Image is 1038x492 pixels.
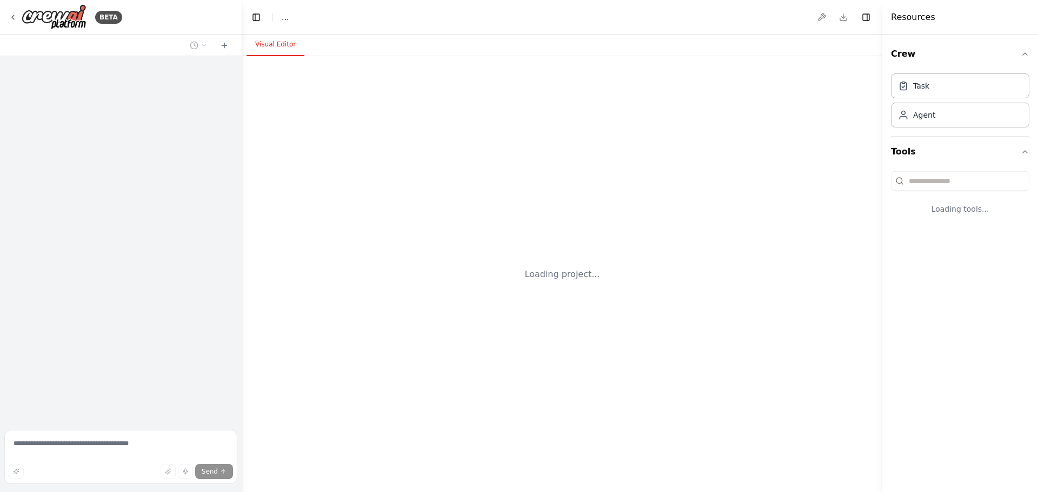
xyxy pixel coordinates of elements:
[247,33,304,56] button: Visual Editor
[891,167,1029,232] div: Tools
[22,4,86,30] img: Logo
[891,39,1029,69] button: Crew
[913,110,935,120] div: Agent
[216,39,233,52] button: Start a new chat
[195,464,233,479] button: Send
[178,464,193,479] button: Click to speak your automation idea
[282,12,289,23] span: ...
[95,11,122,24] div: BETA
[9,464,24,479] button: Improve this prompt
[202,467,218,476] span: Send
[282,12,289,23] nav: breadcrumb
[525,268,600,281] div: Loading project...
[891,69,1029,136] div: Crew
[161,464,176,479] button: Upload files
[913,80,929,91] div: Task
[185,39,211,52] button: Switch to previous chat
[891,137,1029,167] button: Tools
[891,11,935,24] h4: Resources
[891,195,1029,223] div: Loading tools...
[249,10,264,25] button: Hide left sidebar
[859,10,874,25] button: Hide right sidebar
